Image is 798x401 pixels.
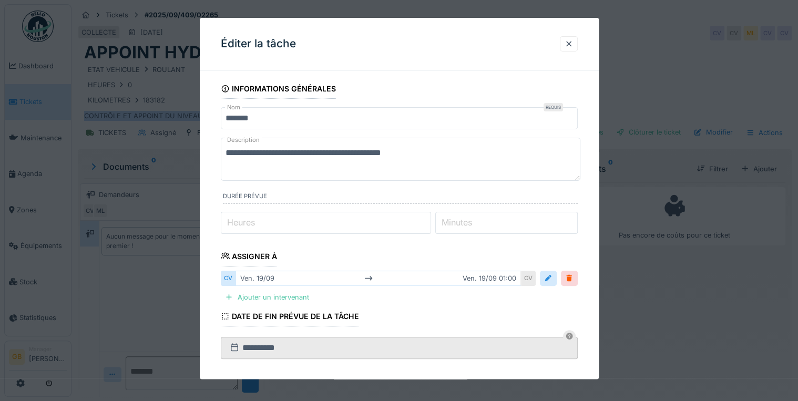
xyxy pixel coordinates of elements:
div: CV [221,271,236,286]
div: Formulaires [221,376,285,394]
div: Ajouter un intervenant [221,290,313,304]
div: Informations générales [221,81,336,99]
label: Nom [225,103,242,112]
div: Assigner à [221,249,278,266]
div: ven. 19/09 ven. 19/09 01:00 [236,271,521,286]
div: Date de fin prévue de la tâche [221,309,360,326]
label: Minutes [439,216,474,229]
label: Description [225,133,262,147]
label: Durée prévue [223,192,578,203]
div: CV [521,271,536,286]
div: Requis [544,103,563,111]
label: Heures [225,216,257,229]
h3: Éditer la tâche [221,37,296,50]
